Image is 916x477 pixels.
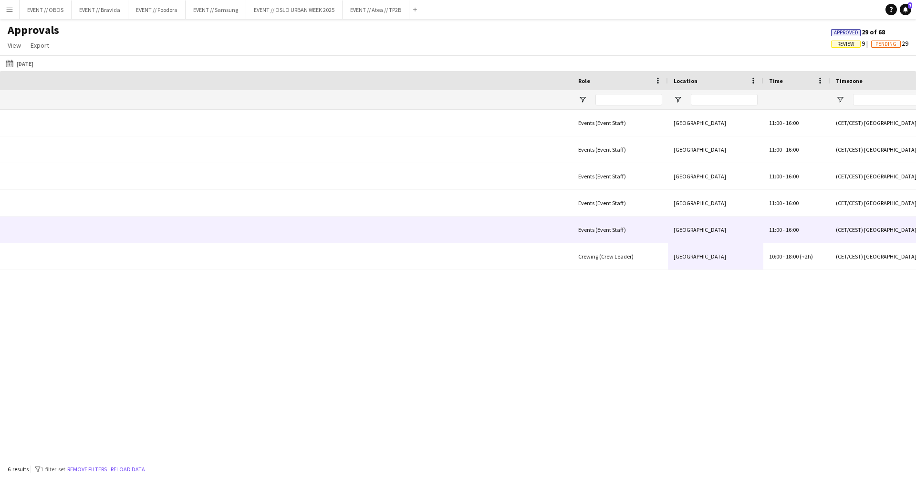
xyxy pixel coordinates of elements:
span: 16:00 [786,119,799,126]
button: EVENT // Samsung [186,0,246,19]
span: - [783,199,785,207]
button: [DATE] [4,58,35,69]
span: 7 [908,2,912,9]
span: 16:00 [786,146,799,153]
div: [GEOGRAPHIC_DATA] [668,110,763,136]
button: EVENT // Foodora [128,0,186,19]
span: 16:00 [786,226,799,233]
span: 11:00 [769,119,782,126]
span: 1 filter set [41,466,65,473]
input: Location Filter Input [691,94,758,105]
div: [GEOGRAPHIC_DATA] [668,136,763,163]
span: 10:00 [769,253,782,260]
a: View [4,39,25,52]
button: Reload data [109,464,147,475]
span: Role [578,77,590,84]
span: 9 [831,39,871,48]
div: [GEOGRAPHIC_DATA] [668,217,763,243]
button: Open Filter Menu [578,95,587,104]
div: Crewing (Crew Leader) [572,243,668,270]
span: (+2h) [800,253,813,260]
span: 18:00 [786,253,799,260]
span: - [783,146,785,153]
span: Timezone [836,77,863,84]
span: View [8,41,21,50]
span: Pending [875,41,896,47]
span: 11:00 [769,199,782,207]
div: Events (Event Staff) [572,190,668,216]
span: Approved [834,30,858,36]
span: Export [31,41,49,50]
button: EVENT // OSLO URBAN WEEK 2025 [246,0,343,19]
div: [GEOGRAPHIC_DATA] [668,163,763,189]
span: - [783,226,785,233]
button: Remove filters [65,464,109,475]
div: Events (Event Staff) [572,136,668,163]
button: Open Filter Menu [836,95,844,104]
span: 11:00 [769,226,782,233]
input: Role Filter Input [595,94,662,105]
div: Events (Event Staff) [572,217,668,243]
button: EVENT // OBOS [20,0,72,19]
span: - [783,173,785,180]
div: Events (Event Staff) [572,110,668,136]
button: Open Filter Menu [674,95,682,104]
div: Events (Event Staff) [572,163,668,189]
button: EVENT // Atea // TP2B [343,0,409,19]
span: Location [674,77,697,84]
span: 16:00 [786,173,799,180]
span: 29 [871,39,908,48]
div: [GEOGRAPHIC_DATA] [668,190,763,216]
span: 11:00 [769,173,782,180]
span: Review [837,41,854,47]
div: [GEOGRAPHIC_DATA] [668,243,763,270]
span: Time [769,77,783,84]
span: - [783,119,785,126]
a: Export [27,39,53,52]
span: 11:00 [769,146,782,153]
span: 29 of 68 [831,28,885,36]
span: - [783,253,785,260]
a: 7 [900,4,911,15]
span: 16:00 [786,199,799,207]
button: EVENT // Bravida [72,0,128,19]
